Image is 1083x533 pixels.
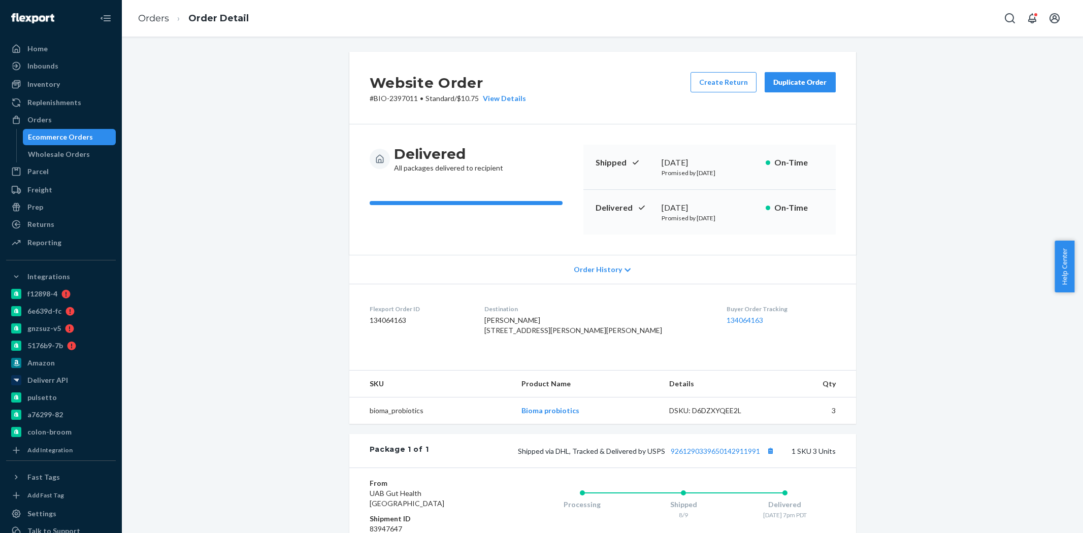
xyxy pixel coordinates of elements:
a: 9261290339650142911991 [671,447,760,455]
dt: Shipment ID [370,514,491,524]
div: gnzsuz-v5 [27,323,61,334]
button: Integrations [6,269,116,285]
div: 6e639d-fc [27,306,61,316]
p: # BIO-2397011 / $10.75 [370,93,526,104]
div: f12898-4 [27,289,57,299]
div: Amazon [27,358,55,368]
a: 6e639d-fc [6,303,116,319]
div: Orders [27,115,52,125]
button: Fast Tags [6,469,116,485]
button: Copy tracking number [764,444,777,457]
div: Settings [27,509,56,519]
div: 8/9 [633,511,734,519]
div: Wholesale Orders [28,149,90,159]
div: Add Fast Tag [27,491,64,499]
button: Help Center [1055,241,1074,292]
p: Delivered [596,202,653,214]
a: Orders [138,13,169,24]
a: Home [6,41,116,57]
p: Promised by [DATE] [662,214,758,222]
a: Prep [6,199,116,215]
dt: Flexport Order ID [370,305,468,313]
a: Inbounds [6,58,116,74]
span: Order History [574,264,622,275]
a: colon-broom [6,424,116,440]
a: Add Integration [6,444,116,456]
button: Open notifications [1022,8,1042,28]
a: 134064163 [727,316,763,324]
button: Close Navigation [95,8,116,28]
a: Add Fast Tag [6,489,116,502]
div: Returns [27,219,54,229]
span: Shipped via DHL, Tracked & Delivered by USPS [518,447,777,455]
span: UAB Gut Health [GEOGRAPHIC_DATA] [370,489,444,508]
a: Inventory [6,76,116,92]
div: DSKU: D6DZXYQEE2L [669,406,765,416]
a: Ecommerce Orders [23,129,116,145]
div: Reporting [27,238,61,248]
a: gnzsuz-v5 [6,320,116,337]
button: View Details [479,93,526,104]
div: Deliverr API [27,375,68,385]
p: Promised by [DATE] [662,169,758,177]
ol: breadcrumbs [130,4,257,34]
a: Deliverr API [6,372,116,388]
div: [DATE] [662,202,758,214]
td: 3 [773,397,856,424]
div: Replenishments [27,97,81,108]
div: Package 1 of 1 [370,444,429,457]
div: [DATE] [662,157,758,169]
dt: Buyer Order Tracking [727,305,836,313]
button: Create Return [691,72,757,92]
h3: Delivered [394,145,503,163]
a: Orders [6,112,116,128]
div: pulsetto [27,392,57,403]
p: On-Time [774,157,824,169]
a: Wholesale Orders [23,146,116,162]
a: Freight [6,182,116,198]
a: a76299-82 [6,407,116,423]
div: Freight [27,185,52,195]
div: Ecommerce Orders [28,132,93,142]
th: Product Name [513,371,661,397]
a: Returns [6,216,116,232]
h2: Website Order [370,72,526,93]
div: Processing [532,499,633,510]
div: Add Integration [27,446,73,454]
button: Open Search Box [1000,8,1020,28]
div: Fast Tags [27,472,60,482]
th: Qty [773,371,856,397]
button: Duplicate Order [765,72,836,92]
div: 1 SKU 3 Units [429,444,835,457]
dd: 134064163 [370,315,468,325]
div: Integrations [27,272,70,282]
a: Reporting [6,235,116,251]
div: Duplicate Order [773,77,827,87]
div: 5176b9-7b [27,341,63,351]
div: Prep [27,202,43,212]
a: Bioma probiotics [521,406,579,415]
th: Details [661,371,773,397]
div: [DATE] 7pm PDT [734,511,836,519]
div: Parcel [27,166,49,177]
button: Open account menu [1044,8,1065,28]
a: 5176b9-7b [6,338,116,354]
span: [PERSON_NAME] [STREET_ADDRESS][PERSON_NAME][PERSON_NAME] [484,316,662,335]
a: f12898-4 [6,286,116,302]
dt: From [370,478,491,488]
td: bioma_probiotics [349,397,513,424]
img: Flexport logo [11,13,54,23]
dt: Destination [484,305,710,313]
a: pulsetto [6,389,116,406]
div: Shipped [633,499,734,510]
span: • [420,94,423,103]
div: Inbounds [27,61,58,71]
div: colon-broom [27,427,72,437]
div: Home [27,44,48,54]
iframe: Opens a widget where you can chat to one of our agents [1019,503,1073,528]
a: Amazon [6,355,116,371]
a: Settings [6,506,116,522]
div: All packages delivered to recipient [394,145,503,173]
p: Shipped [596,157,653,169]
